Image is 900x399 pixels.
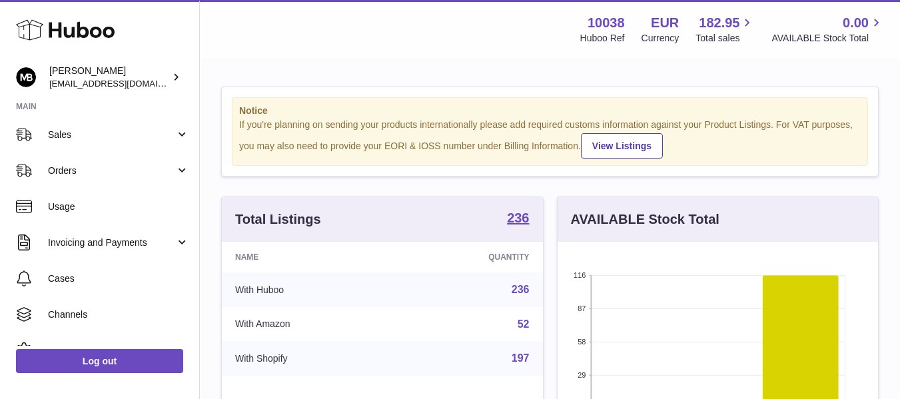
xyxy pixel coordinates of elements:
[699,14,739,32] span: 182.95
[651,14,679,32] strong: EUR
[571,210,719,228] h3: AVAILABLE Stock Total
[507,211,529,224] strong: 236
[397,242,542,272] th: Quantity
[578,371,586,379] text: 29
[695,14,755,45] a: 182.95 Total sales
[48,165,175,177] span: Orders
[588,14,625,32] strong: 10038
[48,236,175,249] span: Invoicing and Payments
[16,349,183,373] a: Log out
[771,32,884,45] span: AVAILABLE Stock Total
[222,272,397,307] td: With Huboo
[771,14,884,45] a: 0.00 AVAILABLE Stock Total
[578,338,586,346] text: 58
[580,32,625,45] div: Huboo Ref
[48,200,189,213] span: Usage
[512,284,530,295] a: 236
[48,272,189,285] span: Cases
[695,32,755,45] span: Total sales
[48,129,175,141] span: Sales
[222,307,397,342] td: With Amazon
[222,242,397,272] th: Name
[16,67,36,87] img: hi@margotbardot.com
[49,78,196,89] span: [EMAIL_ADDRESS][DOMAIN_NAME]
[239,105,861,117] strong: Notice
[512,352,530,364] a: 197
[642,32,679,45] div: Currency
[578,304,586,312] text: 87
[843,14,869,32] span: 0.00
[581,133,663,159] a: View Listings
[239,119,861,159] div: If you're planning on sending your products internationally please add required customs informati...
[48,344,189,357] span: Settings
[222,341,397,376] td: With Shopify
[518,318,530,330] a: 52
[574,271,586,279] text: 116
[507,211,529,227] a: 236
[235,210,321,228] h3: Total Listings
[48,308,189,321] span: Channels
[49,65,169,90] div: [PERSON_NAME]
